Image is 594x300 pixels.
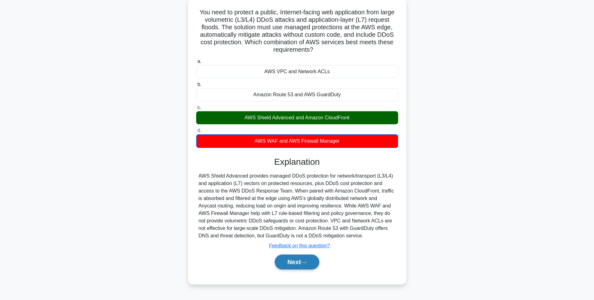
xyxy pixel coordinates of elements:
[197,105,201,110] span: c.
[196,8,399,54] h5: You need to protect a public, Internet-facing web application from large volumetric (L3/L4) DDoS ...
[200,157,394,167] h3: Explanation
[269,243,330,248] a: Feedback on this question?
[197,59,201,64] span: a.
[196,111,398,124] div: AWS Shield Advanced and Amazon CloudFront
[196,134,398,148] div: AWS WAF and AWS Firewall Manager
[275,255,319,269] button: Next
[197,128,201,133] span: d.
[197,82,201,87] span: b.
[199,172,396,240] div: AWS Shield Advanced provides managed DDoS protection for network/transport (L3/L4) and applicatio...
[196,88,398,101] div: Amazon Route 53 and AWS GuardDuty
[196,65,398,78] div: AWS VPC and Network ACLs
